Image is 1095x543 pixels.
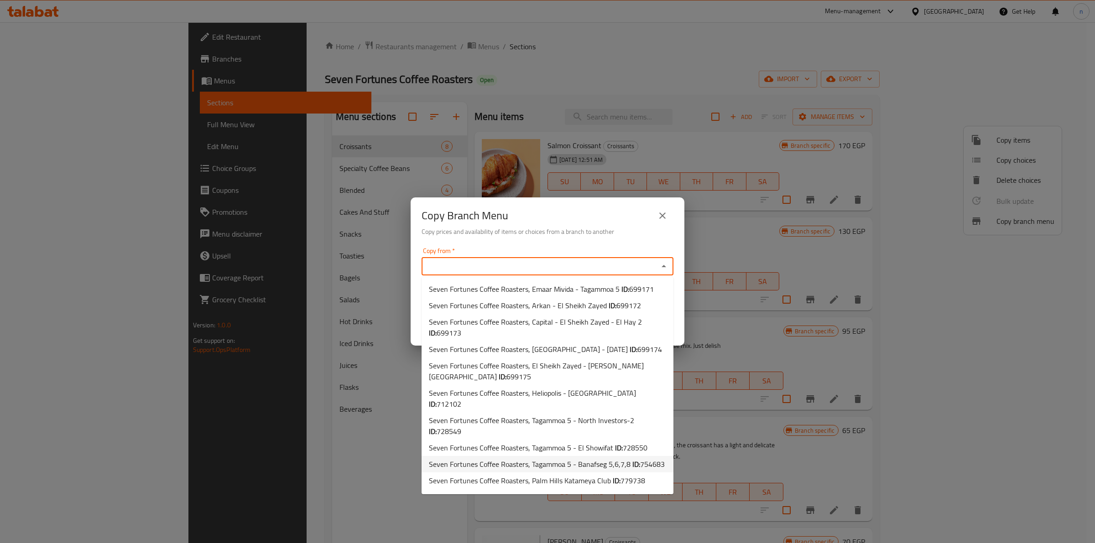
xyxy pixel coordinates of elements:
b: ID: [621,282,629,296]
h2: Copy Branch Menu [422,208,508,223]
span: 699175 [506,370,531,383]
span: 779739 [607,490,631,504]
span: 699174 [637,342,662,356]
b: ID: [632,457,640,471]
b: ID: [499,370,506,383]
span: Seven Fortunes Coffee Roasters, Tagammoa 5 - North Investors-2 [429,415,666,437]
b: ID: [615,441,623,455]
span: Seven Fortunes Coffee Roasters, Tagammoa 5 - El Showifat [429,442,647,453]
button: close [652,205,673,227]
button: Close [657,260,670,273]
span: 712102 [437,397,461,411]
h6: Copy prices and availability of items or choices from a branch to another [422,227,673,237]
span: Seven Fortunes Coffee Roasters، [DATE] - Dream Land [429,491,631,502]
b: ID: [599,490,607,504]
span: Seven Fortunes Coffee Roasters, [GEOGRAPHIC_DATA] - [DATE] [429,344,662,355]
b: ID: [429,326,437,340]
span: Seven Fortunes Coffee Roasters, Heliopolis - [GEOGRAPHIC_DATA] [429,388,666,409]
b: ID: [609,299,616,312]
b: ID: [429,397,437,411]
span: Seven Fortunes Coffee Roasters, Emaar Mivida - Tagammoa 5 [429,284,654,295]
b: ID: [630,342,637,356]
span: Seven Fortunes Coffee Roasters, Tagammoa 5 - Banafseg 5,6,7,8 [429,459,665,470]
span: 699172 [616,299,641,312]
span: 699171 [629,282,654,296]
span: Seven Fortunes Coffee Roasters, Palm Hills Katameya Club [429,475,645,486]
span: 728550 [623,441,647,455]
span: 754683 [640,457,665,471]
span: 728549 [437,424,461,438]
span: Seven Fortunes Coffee Roasters, Arkan - El Sheikh Zayed [429,300,641,311]
b: ID: [613,474,620,487]
span: Seven Fortunes Coffee Roasters, El Sheikh Zayed - [PERSON_NAME][GEOGRAPHIC_DATA] [429,360,666,382]
span: 779738 [620,474,645,487]
span: 699173 [437,326,461,340]
span: Seven Fortunes Coffee Roasters, Capital - El Sheikh Zayed - El Hay 2 [429,316,666,338]
b: ID: [429,424,437,438]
